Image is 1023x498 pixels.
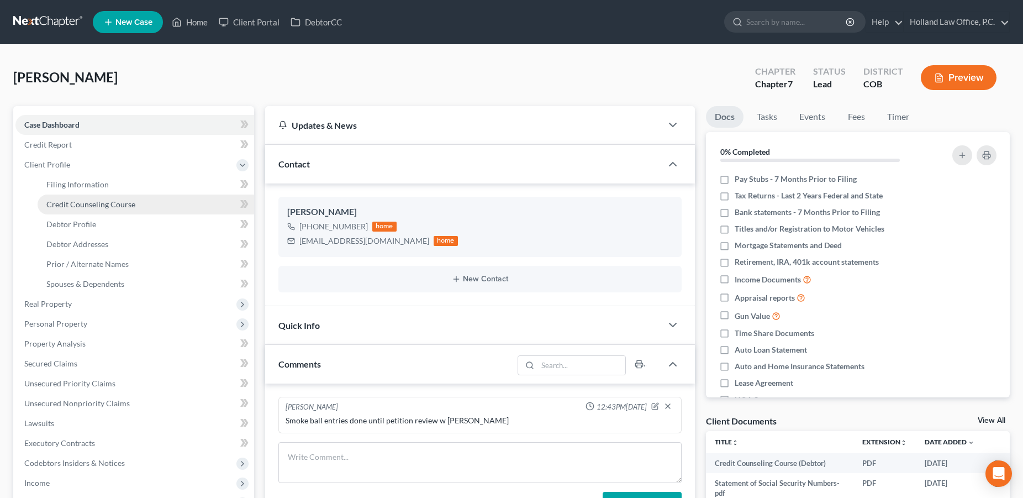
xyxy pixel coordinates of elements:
[925,438,974,446] a: Date Added expand_more
[24,160,70,169] span: Client Profile
[900,439,907,446] i: unfold_more
[968,439,974,446] i: expand_more
[755,65,795,78] div: Chapter
[746,12,847,32] input: Search by name...
[735,190,883,201] span: Tax Returns - Last 2 Years Federal and State
[24,478,50,487] span: Income
[978,417,1005,424] a: View All
[278,159,310,169] span: Contact
[863,78,903,91] div: COB
[287,206,673,219] div: [PERSON_NAME]
[15,354,254,374] a: Secured Claims
[788,78,793,89] span: 7
[46,259,129,269] span: Prior / Alternate Names
[286,415,674,426] div: Smoke ball entries done until petition review w [PERSON_NAME]
[15,334,254,354] a: Property Analysis
[706,106,743,128] a: Docs
[38,254,254,274] a: Prior / Alternate Names
[299,221,368,232] div: [PHONE_NUMBER]
[46,239,108,249] span: Debtor Addresses
[46,279,124,289] span: Spouses & Dependents
[735,207,880,218] span: Bank statements - 7 Months Prior to Filing
[735,344,807,355] span: Auto Loan Statement
[278,320,320,331] span: Quick Info
[24,438,95,448] span: Executory Contracts
[706,415,777,427] div: Client Documents
[735,274,801,285] span: Income Documents
[434,236,458,246] div: home
[538,356,626,375] input: Search...
[735,378,793,389] span: Lease Agreement
[853,453,916,473] td: PDF
[24,319,87,328] span: Personal Property
[916,453,983,473] td: [DATE]
[862,438,907,446] a: Extensionunfold_more
[735,292,795,303] span: Appraisal reports
[286,402,338,413] div: [PERSON_NAME]
[904,12,1009,32] a: Holland Law Office, P.C.
[866,12,903,32] a: Help
[732,439,739,446] i: unfold_more
[13,69,118,85] span: [PERSON_NAME]
[735,256,879,268] span: Retirement, IRA, 401k account statements
[287,275,673,284] button: New Contact
[15,374,254,394] a: Unsecured Priority Claims
[38,234,254,254] a: Debtor Addresses
[24,379,115,388] span: Unsecured Priority Claims
[735,394,789,405] span: HOA Statement
[38,195,254,214] a: Credit Counseling Course
[24,339,86,348] span: Property Analysis
[706,453,853,473] td: Credit Counseling Course (Debtor)
[735,361,864,372] span: Auto and Home Insurance Statements
[46,200,135,209] span: Credit Counseling Course
[735,311,770,322] span: Gun Value
[166,12,213,32] a: Home
[15,115,254,135] a: Case Dashboard
[735,174,857,185] span: Pay Stubs - 7 Months Prior to Filing
[15,413,254,433] a: Lawsuits
[24,399,130,408] span: Unsecured Nonpriority Claims
[278,359,321,369] span: Comments
[985,460,1012,487] div: Open Intercom Messenger
[24,458,125,468] span: Codebtors Insiders & Notices
[715,438,739,446] a: Titleunfold_more
[372,222,397,232] div: home
[813,78,846,91] div: Lead
[735,328,814,339] span: Time Share Documents
[24,418,54,428] span: Lawsuits
[24,120,80,129] span: Case Dashboard
[735,223,884,234] span: Titles and/or Registration to Motor Vehicles
[38,274,254,294] a: Spouses & Dependents
[285,12,347,32] a: DebtorCC
[278,119,648,131] div: Updates & News
[790,106,834,128] a: Events
[115,18,152,27] span: New Case
[38,175,254,195] a: Filing Information
[46,219,96,229] span: Debtor Profile
[38,214,254,234] a: Debtor Profile
[15,394,254,413] a: Unsecured Nonpriority Claims
[748,106,786,128] a: Tasks
[863,65,903,78] div: District
[735,240,842,251] span: Mortgage Statements and Deed
[878,106,918,128] a: Timer
[755,78,795,91] div: Chapter
[597,402,647,412] span: 12:43PM[DATE]
[15,135,254,155] a: Credit Report
[24,140,72,149] span: Credit Report
[813,65,846,78] div: Status
[15,433,254,453] a: Executory Contracts
[24,299,72,308] span: Real Property
[720,147,770,156] strong: 0% Completed
[921,65,996,90] button: Preview
[213,12,285,32] a: Client Portal
[299,235,429,247] div: [EMAIL_ADDRESS][DOMAIN_NAME]
[24,359,77,368] span: Secured Claims
[839,106,874,128] a: Fees
[46,180,109,189] span: Filing Information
